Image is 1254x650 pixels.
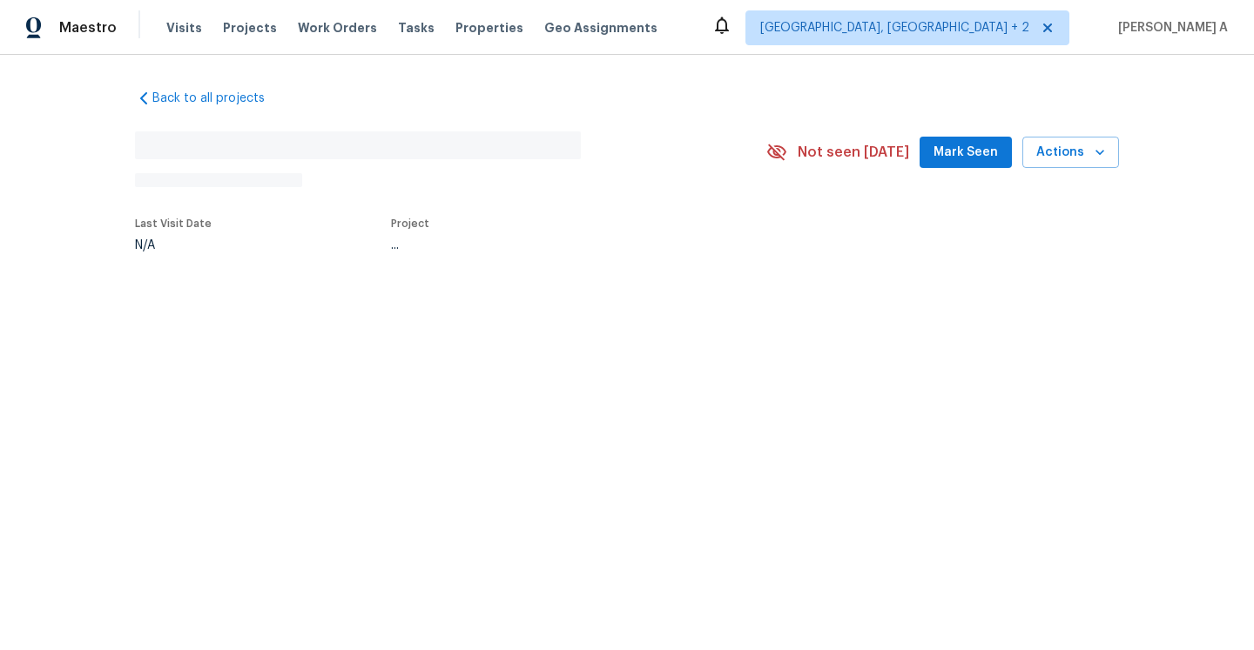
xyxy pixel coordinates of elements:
span: Properties [455,19,523,37]
span: Project [391,218,429,229]
span: Last Visit Date [135,218,212,229]
a: Back to all projects [135,90,302,107]
span: Geo Assignments [544,19,657,37]
button: Actions [1022,137,1119,169]
button: Mark Seen [920,137,1012,169]
span: Work Orders [298,19,377,37]
span: Visits [166,19,202,37]
div: N/A [135,239,212,251]
span: Actions [1036,142,1105,164]
span: Tasks [398,22,435,34]
span: [PERSON_NAME] A [1111,19,1228,37]
span: [GEOGRAPHIC_DATA], [GEOGRAPHIC_DATA] + 2 [760,19,1029,37]
span: Maestro [59,19,117,37]
span: Projects [223,19,277,37]
span: Not seen [DATE] [798,144,909,161]
span: Mark Seen [934,142,998,164]
div: ... [391,239,725,251]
